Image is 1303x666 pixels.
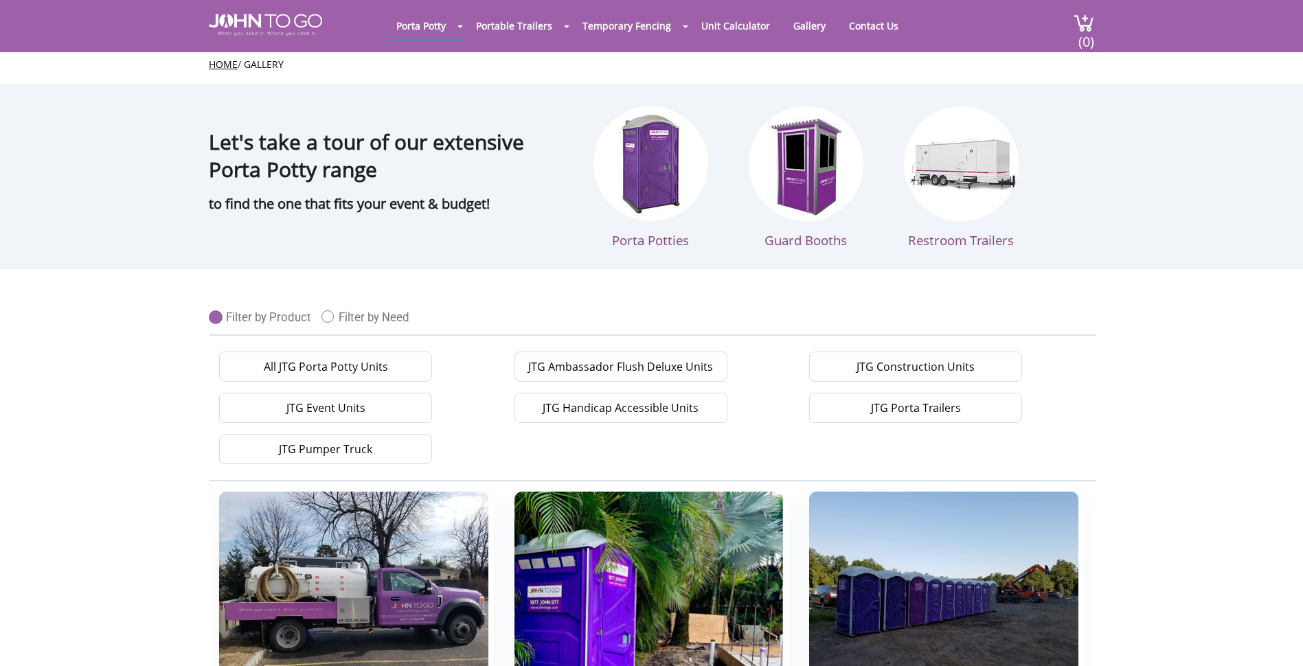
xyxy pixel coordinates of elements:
a: JTG Pumper Truck [219,434,432,464]
a: JTG Porta Trailers [809,393,1022,423]
a: Porta Potty [386,12,456,39]
a: Contact Us [839,12,909,39]
a: Home [209,58,238,71]
img: Guard booths [749,106,863,221]
a: Restroom Trailers [904,106,1019,249]
img: Restroon Trailers [904,106,1019,221]
a: Filter by Need [321,303,420,324]
img: Porta Potties [593,106,708,221]
img: cart a [1074,14,1094,32]
a: Porta Potties [593,106,708,249]
a: JTG Handicap Accessible Units [514,393,727,423]
ul: / [209,58,1094,71]
span: Guard Booths [764,231,847,249]
h1: Let's take a tour of our extensive Porta Potty range [209,97,566,183]
a: Filter by Product [209,303,321,324]
a: JTG Construction Units [809,352,1022,382]
a: Temporary Fencing [572,12,681,39]
a: JTG Ambassador Flush Deluxe Units [514,352,727,382]
p: to find the one that fits your event & budget! [209,190,566,218]
a: Guard Booths [749,106,863,249]
span: Restroom Trailers [908,231,1014,249]
a: All JTG Porta Potty Units [219,352,432,382]
span: (0) [1078,21,1094,51]
a: JTG Event Units [219,393,432,423]
span: Porta Potties [612,231,689,249]
a: Portable Trailers [466,12,563,39]
a: Unit Calculator [691,12,780,39]
a: Gallery [783,12,836,39]
img: JOHN to go [209,14,322,36]
a: Gallery [244,58,284,71]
